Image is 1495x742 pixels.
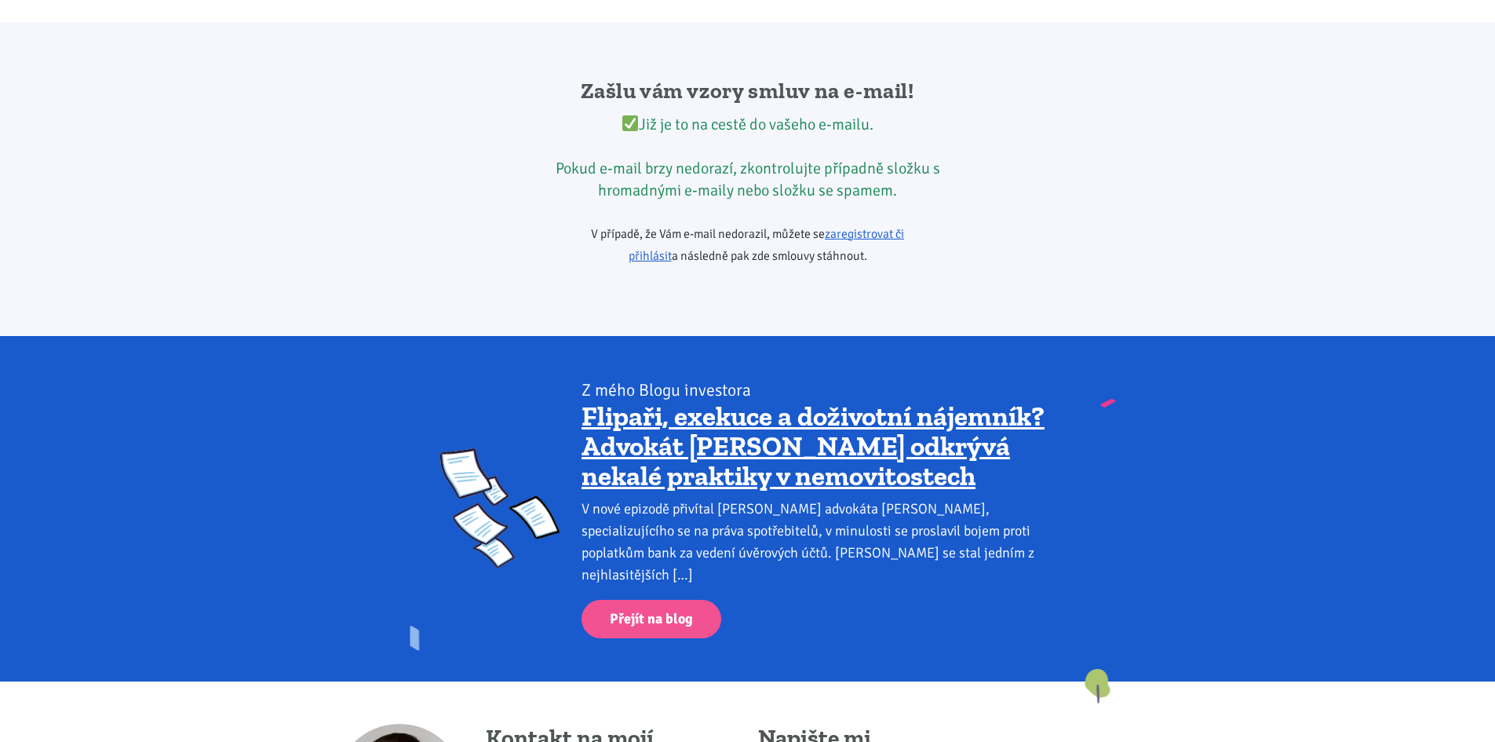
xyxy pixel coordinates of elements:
img: ✅ [622,115,638,131]
div: V nové epizodě přivítal [PERSON_NAME] advokáta [PERSON_NAME], specializujícího se na práva spotře... [582,498,1055,586]
div: Z mého Blogu investora [582,379,1055,401]
p: V případě, že Vám e-mail nedorazil, můžete se a následně pak zde smlouvy stáhnout. [546,223,949,267]
h2: Zašlu vám vzory smluv na e-mail! [546,77,949,105]
a: zaregistrovat či přihlásit [629,226,905,264]
a: Flipaři, exekuce a doživotní nájemník? Advokát [PERSON_NAME] odkrývá nekalé praktiky v nemovitostech [582,400,1045,492]
a: Přejít na blog [582,600,721,638]
div: Již je to na cestě do vašeho e-mailu. Pokud e-mail brzy nedorazí, zkontrolujte případně složku s ... [546,114,949,202]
